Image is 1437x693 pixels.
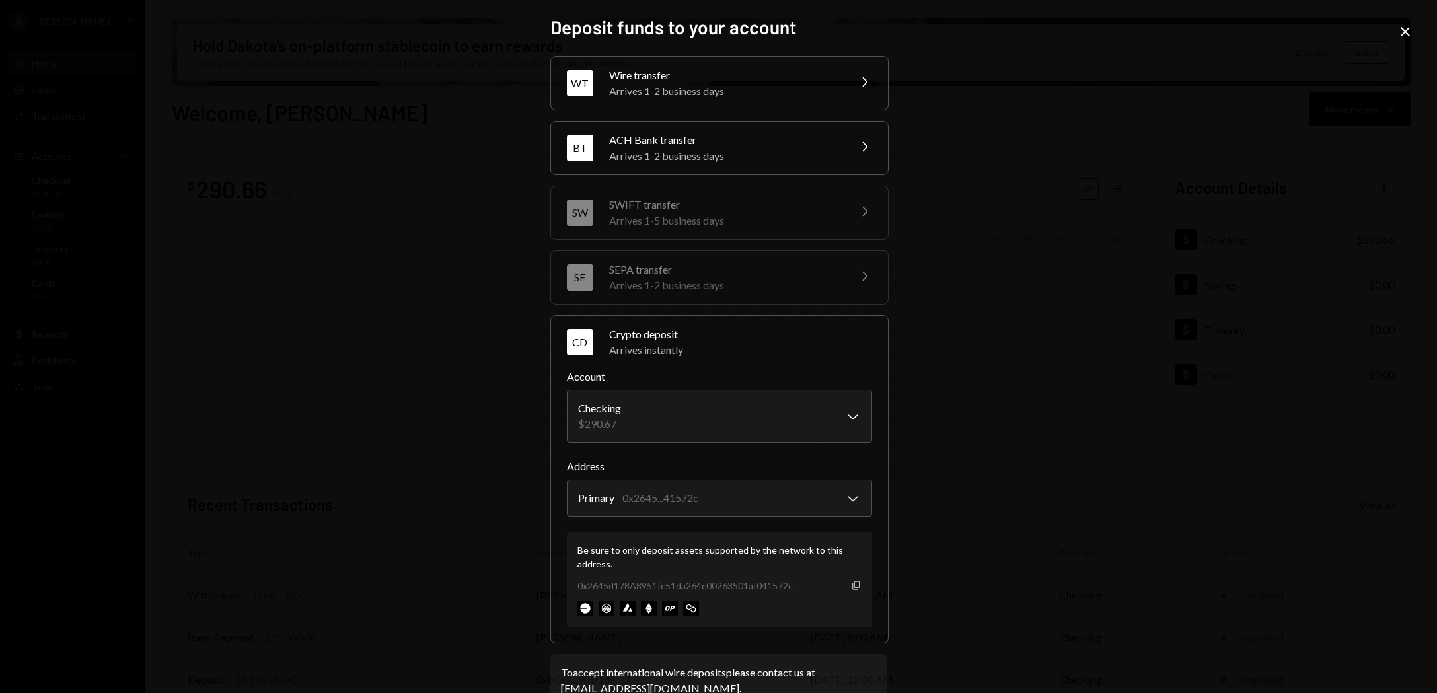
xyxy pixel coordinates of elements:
[567,329,593,355] div: CD
[551,186,888,239] button: SWSWIFT transferArrives 1-5 business days
[577,601,593,616] img: base-mainnet
[577,543,862,571] div: Be sure to only deposit assets supported by the network to this address.
[609,83,840,99] div: Arrives 1-2 business days
[609,326,872,342] div: Crypto deposit
[551,316,888,369] button: CDCrypto depositArrives instantly
[620,601,636,616] img: avalanche-mainnet
[609,148,840,164] div: Arrives 1-2 business days
[567,458,872,474] label: Address
[551,251,888,304] button: SESEPA transferArrives 1-2 business days
[662,601,678,616] img: optimism-mainnet
[577,579,793,593] div: 0x2645d178A8951fc51da264c00263501af041572c
[567,369,872,384] label: Account
[609,132,840,148] div: ACH Bank transfer
[609,277,840,293] div: Arrives 1-2 business days
[567,200,593,226] div: SW
[550,15,887,40] h2: Deposit funds to your account
[551,57,888,110] button: WTWire transferArrives 1-2 business days
[683,601,699,616] img: polygon-mainnet
[622,490,698,506] div: 0x2645...41572c
[609,262,840,277] div: SEPA transfer
[567,480,872,517] button: Address
[567,264,593,291] div: SE
[567,390,872,443] button: Account
[641,601,657,616] img: ethereum-mainnet
[599,601,614,616] img: arbitrum-mainnet
[609,197,840,213] div: SWIFT transfer
[567,135,593,161] div: BT
[567,369,872,627] div: CDCrypto depositArrives instantly
[609,213,840,229] div: Arrives 1-5 business days
[567,70,593,96] div: WT
[551,122,888,174] button: BTACH Bank transferArrives 1-2 business days
[609,67,840,83] div: Wire transfer
[609,342,872,358] div: Arrives instantly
